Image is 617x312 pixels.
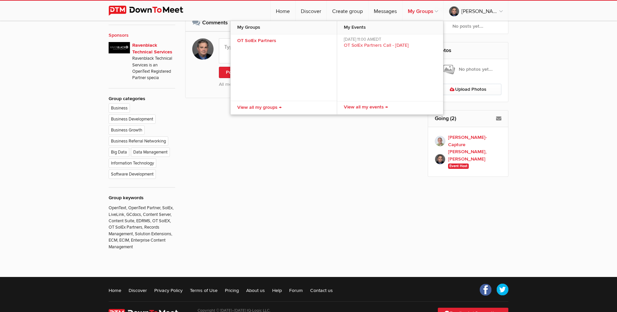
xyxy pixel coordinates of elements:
[231,21,337,34] span: My Groups
[435,84,502,95] a: Upload Photos
[109,95,175,102] div: Group categories
[132,42,172,55] a: Ravenblack Technical Services
[443,64,493,75] span: No photos yet...
[435,134,502,148] a: [PERSON_NAME]-Capture
[327,1,368,21] a: Create group
[192,15,414,31] h2: Comments
[373,37,381,42] span: America/Toronto
[368,1,402,21] a: Messages
[448,134,502,148] b: [PERSON_NAME]-Capture
[344,42,409,48] span: OT SolEx Partners Call - [DATE]
[272,287,282,294] a: Help
[109,6,194,16] img: DownToMeet
[109,32,129,38] a: Sponsors
[231,101,337,114] a: View all my groups →
[154,287,183,294] a: Privacy Policy
[231,34,337,48] a: OT SolEx Partners
[337,101,443,114] a: View all my events →
[435,148,502,170] a: [PERSON_NAME], [PERSON_NAME] Event Host
[435,110,502,126] h2: Going (2)
[225,287,239,294] a: Pricing
[448,164,469,169] span: Event Host
[109,194,175,202] div: Group keywords
[109,287,121,294] a: Home
[480,284,492,296] a: Facebook
[337,21,443,34] span: My Events
[402,1,443,21] a: My Groups
[271,1,295,21] a: Home
[190,287,218,294] a: Terms of Use
[344,37,436,42] span: [DATE] 11:00 AM
[337,34,443,51] a: [DATE] 11:00 AMEDT OT SolEx Partners Call - [DATE]
[435,136,445,146] img: David Nock_Cad-Capture
[219,81,414,88] p: All members who RSVP’d Yes or Maybe (if enabled) will be notified about this comment.
[448,148,502,163] b: [PERSON_NAME], [PERSON_NAME]
[496,284,508,296] a: Twitter
[428,18,508,34] div: No posts yet...
[132,55,175,81] p: Ravenblack Technical Services is an OpenText Registered Partner specia
[296,1,326,21] a: Discover
[246,287,265,294] a: About us
[219,67,265,78] button: Post Comment
[109,202,175,250] p: OpenText, OpenText Partner, SolEx, LiveLink, GCdocs, Content Server, Content Suite, EDRMS, OT Sol...
[435,154,445,165] img: Sean Murphy, Cassia
[129,287,147,294] a: Discover
[289,287,303,294] a: Forum
[109,42,130,53] img: Ravenblack Technical Services
[310,287,333,294] a: Contact us
[444,1,508,21] a: [PERSON_NAME], [PERSON_NAME]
